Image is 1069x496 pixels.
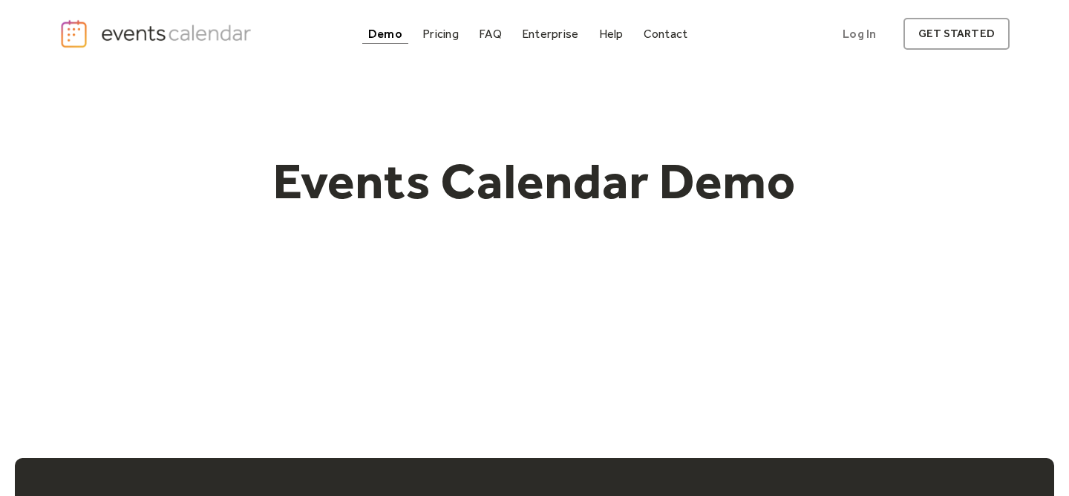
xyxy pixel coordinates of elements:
a: Help [593,24,630,44]
a: Demo [362,24,408,44]
div: FAQ [479,30,502,38]
a: home [59,19,255,49]
div: Help [599,30,624,38]
a: Enterprise [516,24,584,44]
a: Pricing [416,24,465,44]
a: Contact [638,24,694,44]
h1: Events Calendar Demo [249,151,820,212]
div: Demo [368,30,402,38]
a: FAQ [473,24,508,44]
div: Enterprise [522,30,578,38]
a: get started [903,18,1010,50]
div: Pricing [422,30,459,38]
div: Contact [644,30,688,38]
a: Log In [828,18,891,50]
